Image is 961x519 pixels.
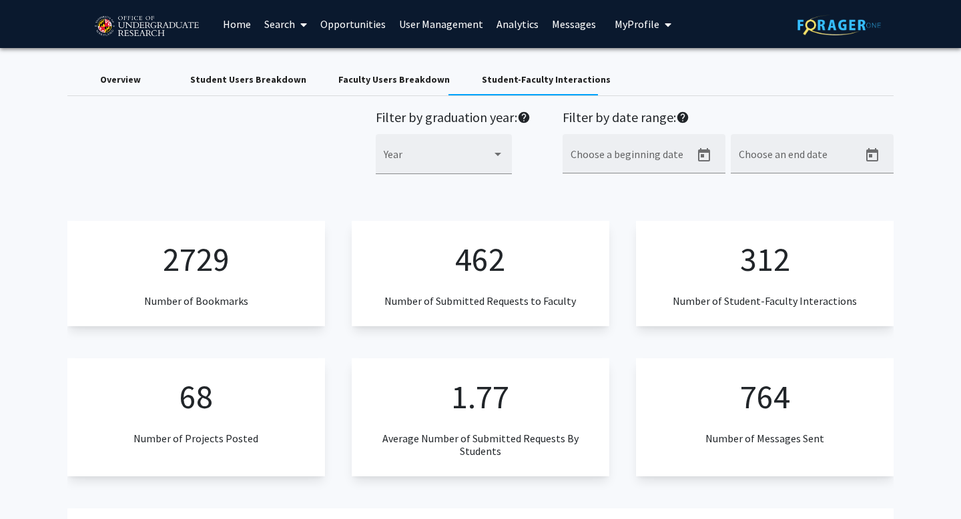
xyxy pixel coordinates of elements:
[517,109,531,125] mat-icon: help
[797,15,881,35] img: ForagerOne Logo
[392,1,490,47] a: User Management
[10,459,57,509] iframe: Chat
[691,142,717,169] button: Open calendar
[352,221,609,326] app-numeric-analytics: Number of Submitted Requests to Faculty
[314,1,392,47] a: Opportunities
[563,109,894,129] h2: Filter by date range:
[636,221,894,326] app-numeric-analytics: Number of Student-Faculty Interactions
[490,1,545,47] a: Analytics
[455,234,505,284] p: 462
[636,358,894,476] app-numeric-analytics: Number of Messages Sent
[190,73,306,87] div: Student Users Breakdown
[258,1,314,47] a: Search
[100,73,141,87] div: Overview
[451,372,509,422] p: 1.77
[859,142,886,169] button: Open calendar
[338,73,450,87] div: Faculty Users Breakdown
[673,295,857,308] h3: Number of Student-Faculty Interactions
[482,73,611,87] div: Student-Faculty Interactions
[144,295,248,308] h3: Number of Bookmarks
[216,1,258,47] a: Home
[133,432,258,445] h3: Number of Projects Posted
[163,234,230,284] p: 2729
[67,358,325,476] app-numeric-analytics: Number of Projects Posted
[180,372,213,422] p: 68
[376,109,531,129] h2: Filter by graduation year:
[615,17,659,31] span: My Profile
[67,221,325,326] app-numeric-analytics: Number of Bookmarks
[676,109,689,125] mat-icon: help
[740,234,790,284] p: 312
[545,1,603,47] a: Messages
[373,432,588,458] h3: Average Number of Submitted Requests By Students
[705,432,824,445] h3: Number of Messages Sent
[740,372,790,422] p: 764
[384,295,576,308] h3: Number of Submitted Requests to Faculty
[90,10,203,43] img: University of Maryland Logo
